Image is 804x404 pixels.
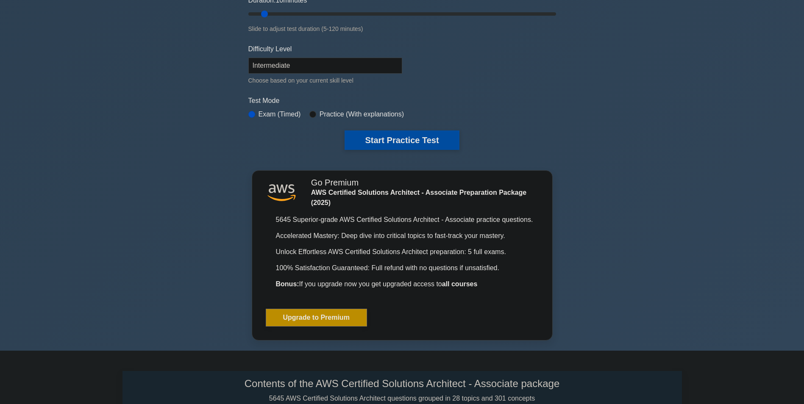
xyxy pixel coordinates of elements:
a: Upgrade to Premium [266,309,367,327]
label: Exam (Timed) [259,109,301,119]
label: Difficulty Level [248,44,292,54]
div: Slide to adjust test duration (5-120 minutes) [248,24,556,34]
div: Choose based on your current skill level [248,75,402,86]
label: Test Mode [248,96,556,106]
label: Practice (With explanations) [320,109,404,119]
h4: Contents of the AWS Certified Solutions Architect - Associate package [203,378,602,390]
button: Start Practice Test [345,130,459,150]
div: 5645 AWS Certified Solutions Architect questions grouped in 28 topics and 301 concepts [203,378,602,404]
